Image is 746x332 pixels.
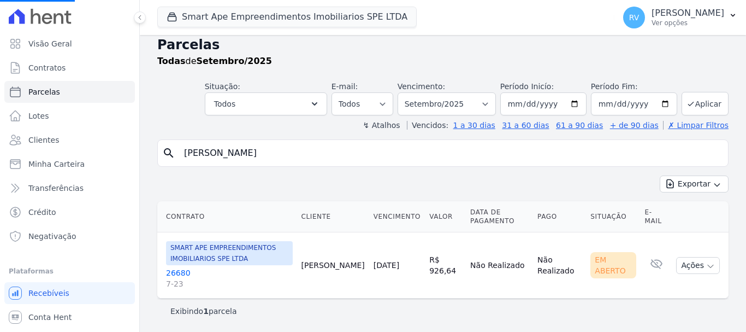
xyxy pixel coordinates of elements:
div: Em Aberto [590,252,636,278]
a: Negativação [4,225,135,247]
a: 1 a 30 dias [453,121,495,130]
span: Conta Hent [28,312,72,323]
span: Visão Geral [28,38,72,49]
button: Ações [676,257,720,274]
span: Parcelas [28,86,60,97]
p: de [157,55,272,68]
label: Período Fim: [591,81,677,92]
label: Período Inicío: [500,82,554,91]
button: Exportar [660,176,729,193]
a: ✗ Limpar Filtros [663,121,729,130]
th: Contrato [157,201,297,232]
span: RV [629,14,640,21]
h2: Parcelas [157,35,729,55]
label: Vencimento: [398,82,445,91]
span: Contratos [28,62,66,73]
span: Minha Carteira [28,159,85,170]
a: Visão Geral [4,33,135,55]
label: E-mail: [331,82,358,91]
span: Crédito [28,207,56,218]
div: Plataformas [9,265,131,278]
button: RV [PERSON_NAME] Ver opções [614,2,746,33]
span: Transferências [28,183,84,194]
th: Valor [425,201,466,232]
a: Minha Carteira [4,153,135,175]
th: Situação [586,201,640,232]
a: 61 a 90 dias [556,121,603,130]
a: Transferências [4,177,135,199]
span: 7-23 [166,278,293,289]
td: Não Realizado [533,232,586,299]
p: Exibindo parcela [170,306,237,317]
td: R$ 926,64 [425,232,466,299]
span: Clientes [28,135,59,145]
p: Ver opções [652,19,724,27]
a: Recebíveis [4,282,135,304]
input: Buscar por nome do lote ou do cliente [177,142,724,164]
button: Todos [205,92,327,115]
b: 1 [203,307,209,316]
i: search [162,147,175,160]
span: SMART APE EMPREENDIMENTOS IMOBILIARIOS SPE LTDA [166,241,293,265]
a: Parcelas [4,81,135,103]
a: 31 a 60 dias [502,121,549,130]
a: Clientes [4,129,135,151]
th: Vencimento [369,201,425,232]
span: Negativação [28,231,76,242]
label: Vencidos: [407,121,448,130]
td: [PERSON_NAME] [297,232,369,299]
th: Cliente [297,201,369,232]
strong: Todas [157,56,186,66]
label: Situação: [205,82,240,91]
span: Lotes [28,110,49,121]
a: + de 90 dias [610,121,659,130]
a: [DATE] [374,261,399,270]
th: Pago [533,201,586,232]
button: Smart Ape Empreendimentos Imobiliarios SPE LTDA [157,7,417,27]
th: Data de Pagamento [466,201,533,232]
th: E-mail [641,201,672,232]
a: 266807-23 [166,267,293,289]
td: Não Realizado [466,232,533,299]
span: Todos [214,97,235,110]
a: Crédito [4,201,135,223]
span: Recebíveis [28,288,69,299]
label: ↯ Atalhos [363,121,400,130]
button: Aplicar [682,92,729,115]
strong: Setembro/2025 [197,56,272,66]
a: Lotes [4,105,135,127]
p: [PERSON_NAME] [652,8,724,19]
a: Conta Hent [4,306,135,328]
a: Contratos [4,57,135,79]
